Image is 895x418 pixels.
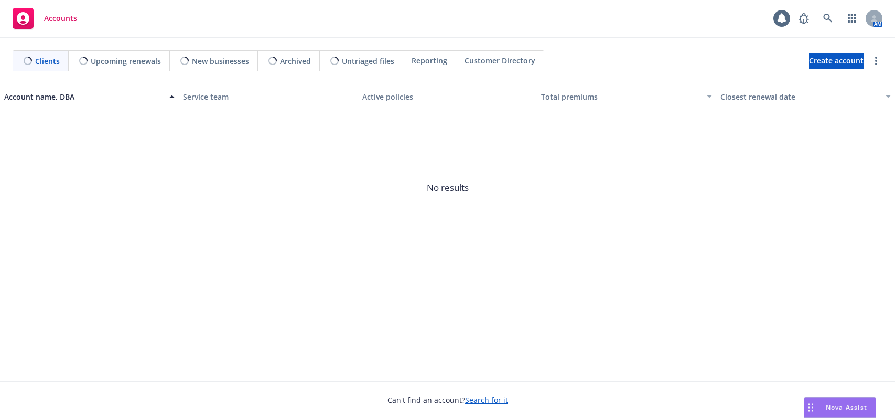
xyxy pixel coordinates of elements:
button: Service team [179,84,358,109]
span: Accounts [44,14,77,23]
div: Account name, DBA [4,91,163,102]
span: Nova Assist [826,403,867,412]
div: Service team [183,91,353,102]
span: Untriaged files [342,56,394,67]
button: Active policies [358,84,537,109]
span: Reporting [412,55,447,66]
span: Clients [35,56,60,67]
span: Upcoming renewals [91,56,161,67]
button: Total premiums [537,84,716,109]
a: Accounts [8,4,81,33]
div: Drag to move [804,398,817,417]
a: Create account [809,53,864,69]
a: Report a Bug [793,8,814,29]
span: Create account [809,51,864,71]
button: Closest renewal date [716,84,895,109]
span: Can't find an account? [387,394,508,405]
a: Switch app [842,8,862,29]
span: Archived [280,56,311,67]
div: Closest renewal date [720,91,879,102]
span: New businesses [192,56,249,67]
span: Customer Directory [465,55,535,66]
div: Total premiums [541,91,700,102]
div: Active policies [362,91,533,102]
a: Search for it [465,395,508,405]
a: more [870,55,882,67]
button: Nova Assist [804,397,876,418]
a: Search [817,8,838,29]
